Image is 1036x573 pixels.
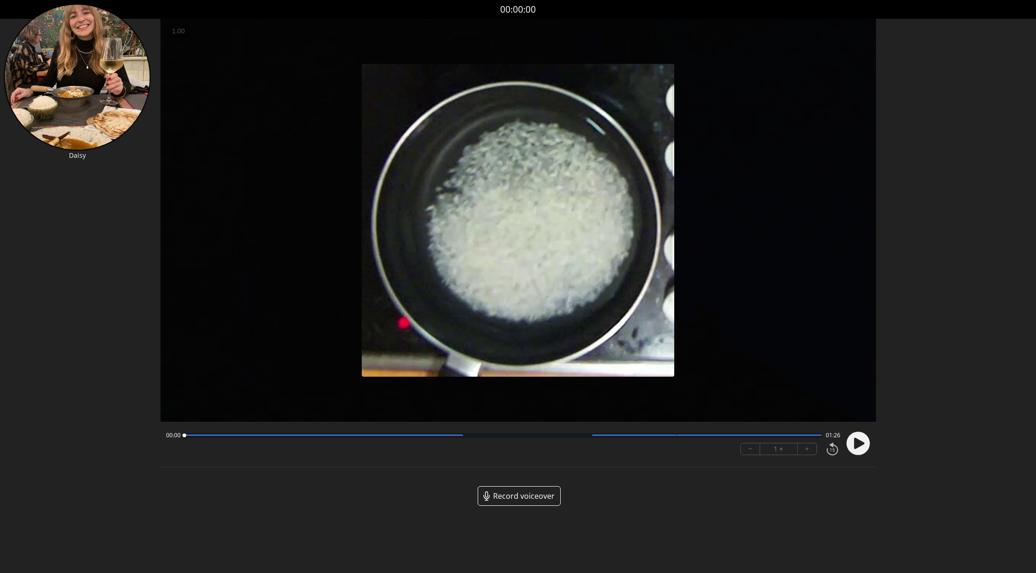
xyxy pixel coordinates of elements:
button: − [741,443,760,455]
span: Record voiceover [493,490,555,502]
span: 01:26 [826,432,840,439]
button: + [798,443,816,455]
span: 00:00 [166,432,181,439]
p: Daisy [4,151,151,160]
a: Record voiceover [478,486,561,506]
img: DM [4,4,151,151]
div: 1 × [760,443,798,455]
a: 00:00:00 [500,3,536,16]
img: Poster Image [362,64,674,377]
